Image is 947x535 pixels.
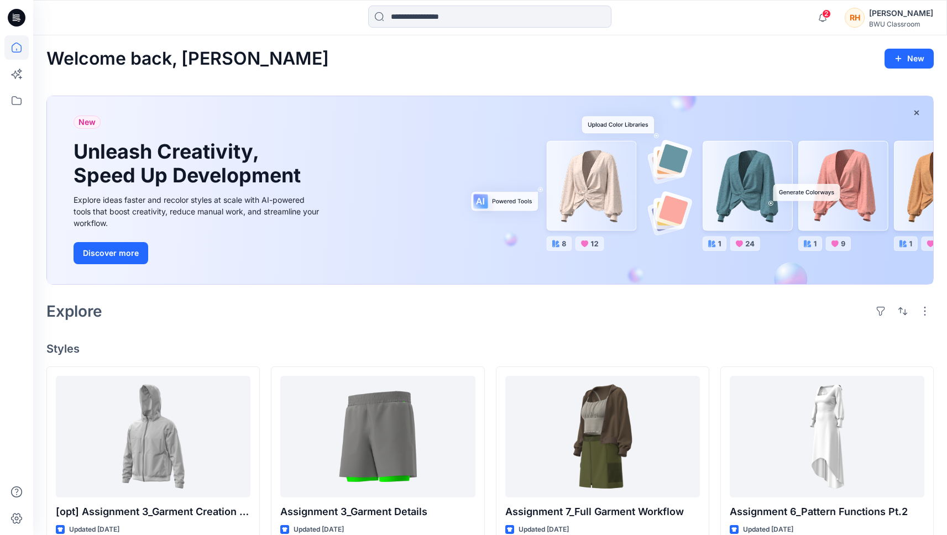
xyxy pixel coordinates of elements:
[280,504,475,520] p: Assignment 3_Garment Details
[869,7,933,20] div: [PERSON_NAME]
[46,302,102,320] h2: Explore
[74,194,322,229] div: Explore ideas faster and recolor styles at scale with AI-powered tools that boost creativity, red...
[280,376,475,497] a: Assignment 3_Garment Details
[845,8,865,28] div: RH
[56,504,250,520] p: [opt] Assignment 3_Garment Creation Details
[505,504,700,520] p: Assignment 7_Full Garment Workflow
[885,49,934,69] button: New
[74,140,306,187] h1: Unleash Creativity, Speed Up Development
[74,242,148,264] button: Discover more
[869,20,933,28] div: BWU Classroom
[822,9,831,18] span: 2
[79,116,96,129] span: New
[730,504,924,520] p: Assignment 6_Pattern Functions Pt.2
[505,376,700,497] a: Assignment 7_Full Garment Workflow
[46,49,329,69] h2: Welcome back, [PERSON_NAME]
[730,376,924,497] a: Assignment 6_Pattern Functions Pt.2
[56,376,250,497] a: [opt] Assignment 3_Garment Creation Details
[46,342,934,355] h4: Styles
[74,242,322,264] a: Discover more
